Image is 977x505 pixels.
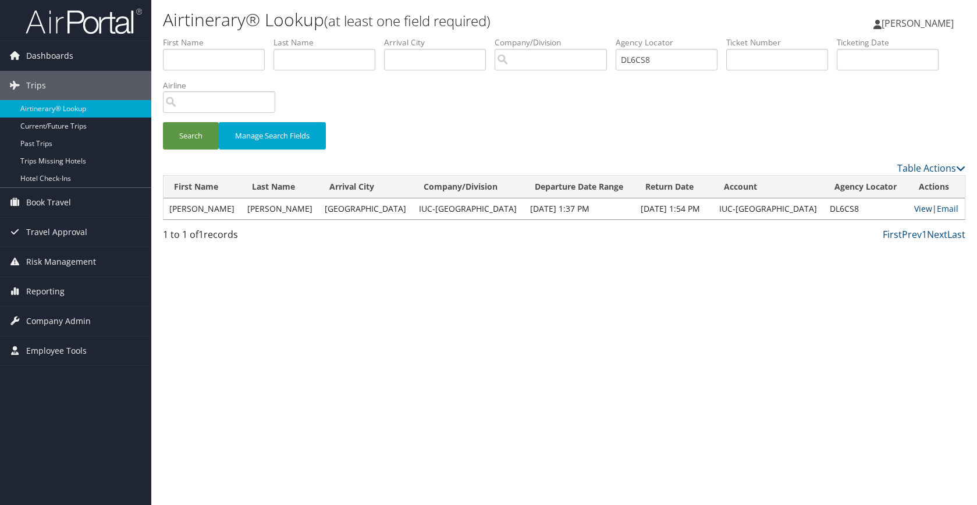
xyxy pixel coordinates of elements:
[873,6,965,41] a: [PERSON_NAME]
[947,228,965,241] a: Last
[273,37,384,48] label: Last Name
[713,176,824,198] th: Account: activate to sort column ascending
[198,228,204,241] span: 1
[908,176,965,198] th: Actions
[922,228,927,241] a: 1
[319,198,413,219] td: [GEOGRAPHIC_DATA]
[384,37,495,48] label: Arrival City
[164,176,241,198] th: First Name: activate to sort column ascending
[26,336,87,365] span: Employee Tools
[635,176,713,198] th: Return Date: activate to sort column ascending
[726,37,837,48] label: Ticket Number
[26,307,91,336] span: Company Admin
[219,122,326,150] button: Manage Search Fields
[163,8,698,32] h1: Airtinerary® Lookup
[908,198,965,219] td: |
[319,176,413,198] th: Arrival City: activate to sort column ascending
[163,37,273,48] label: First Name
[241,198,319,219] td: [PERSON_NAME]
[902,228,922,241] a: Prev
[26,247,96,276] span: Risk Management
[824,176,908,198] th: Agency Locator: activate to sort column ascending
[26,71,46,100] span: Trips
[713,198,824,219] td: IUC-[GEOGRAPHIC_DATA]
[163,227,350,247] div: 1 to 1 of records
[413,176,524,198] th: Company/Division
[837,37,947,48] label: Ticketing Date
[937,203,958,214] a: Email
[824,198,908,219] td: DL6CS8
[26,277,65,306] span: Reporting
[616,37,726,48] label: Agency Locator
[324,11,491,30] small: (at least one field required)
[524,198,635,219] td: [DATE] 1:37 PM
[927,228,947,241] a: Next
[26,188,71,217] span: Book Travel
[882,17,954,30] span: [PERSON_NAME]
[26,218,87,247] span: Travel Approval
[635,198,713,219] td: [DATE] 1:54 PM
[495,37,616,48] label: Company/Division
[883,228,902,241] a: First
[914,203,932,214] a: View
[241,176,319,198] th: Last Name: activate to sort column ascending
[26,41,73,70] span: Dashboards
[524,176,635,198] th: Departure Date Range: activate to sort column ascending
[413,198,524,219] td: IUC-[GEOGRAPHIC_DATA]
[164,198,241,219] td: [PERSON_NAME]
[163,80,284,91] label: Airline
[163,122,219,150] button: Search
[26,8,142,35] img: airportal-logo.png
[897,162,965,175] a: Table Actions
